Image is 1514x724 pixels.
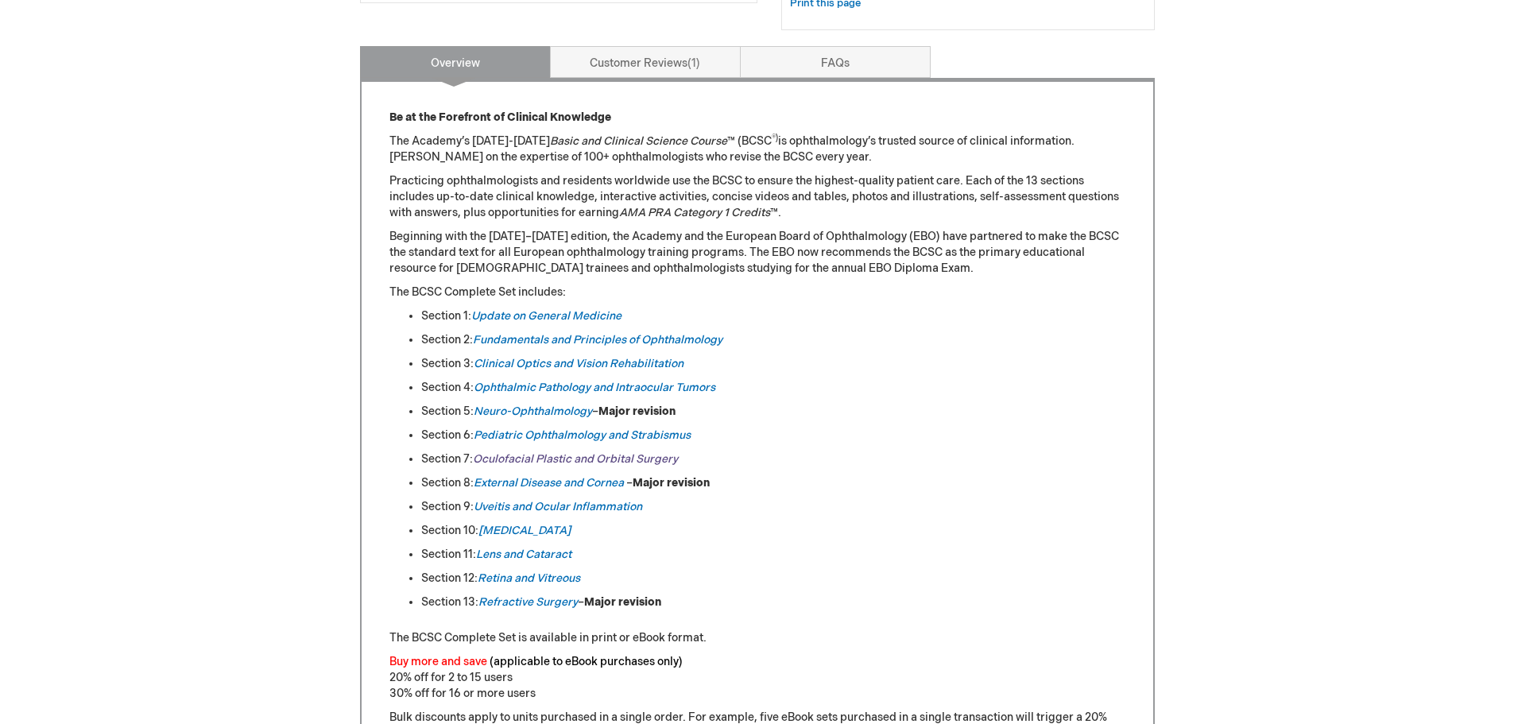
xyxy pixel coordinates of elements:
[421,404,1125,420] li: Section 5: –
[598,405,676,418] strong: Major revision
[474,405,592,418] a: Neuro-Ophthalmology
[389,173,1125,221] p: Practicing ophthalmologists and residents worldwide use the BCSC to ensure the highest-quality pa...
[421,571,1125,587] li: Section 12:
[389,655,487,668] font: Buy more and save
[389,285,1125,300] p: The BCSC Complete Set includes:
[772,134,778,143] sup: ®)
[421,380,1125,396] li: Section 4:
[550,46,741,78] a: Customer Reviews1
[478,595,578,609] a: Refractive Surgery
[550,134,727,148] em: Basic and Clinical Science Course
[421,308,1125,324] li: Section 1:
[478,571,580,585] a: Retina and Vitreous
[360,46,551,78] a: Overview
[421,428,1125,443] li: Section 6:
[421,594,1125,610] li: Section 13: –
[421,451,1125,467] li: Section 7:
[474,357,683,370] a: Clinical Optics and Vision Rehabilitation
[476,548,571,561] a: Lens and Cataract
[740,46,931,78] a: FAQs
[474,428,691,442] a: Pediatric Ophthalmology and Strabismus
[389,654,1125,702] p: 20% off for 2 to 15 users 30% off for 16 or more users
[421,475,1125,491] li: Section 8: –
[389,110,611,124] strong: Be at the Forefront of Clinical Knowledge
[473,452,678,466] a: Oculofacial Plastic and Orbital Surgery
[633,476,710,490] strong: Major revision
[474,500,642,513] a: Uveitis and Ocular Inflammation
[421,332,1125,348] li: Section 2:
[421,356,1125,372] li: Section 3:
[421,547,1125,563] li: Section 11:
[421,499,1125,515] li: Section 9:
[421,523,1125,539] li: Section 10:
[389,630,1125,646] p: The BCSC Complete Set is available in print or eBook format.
[471,309,621,323] a: Update on General Medicine
[687,56,700,70] span: 1
[619,206,770,219] em: AMA PRA Category 1 Credits
[389,229,1125,277] p: Beginning with the [DATE]–[DATE] edition, the Academy and the European Board of Ophthalmology (EB...
[389,134,1125,165] p: The Academy’s [DATE]-[DATE] ™ (BCSC is ophthalmology’s trusted source of clinical information. [P...
[473,333,722,347] a: Fundamentals and Principles of Ophthalmology
[474,381,715,394] a: Ophthalmic Pathology and Intraocular Tumors
[584,595,661,609] strong: Major revision
[490,655,683,668] font: (applicable to eBook purchases only)
[478,524,571,537] a: [MEDICAL_DATA]
[474,476,624,490] a: External Disease and Cornea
